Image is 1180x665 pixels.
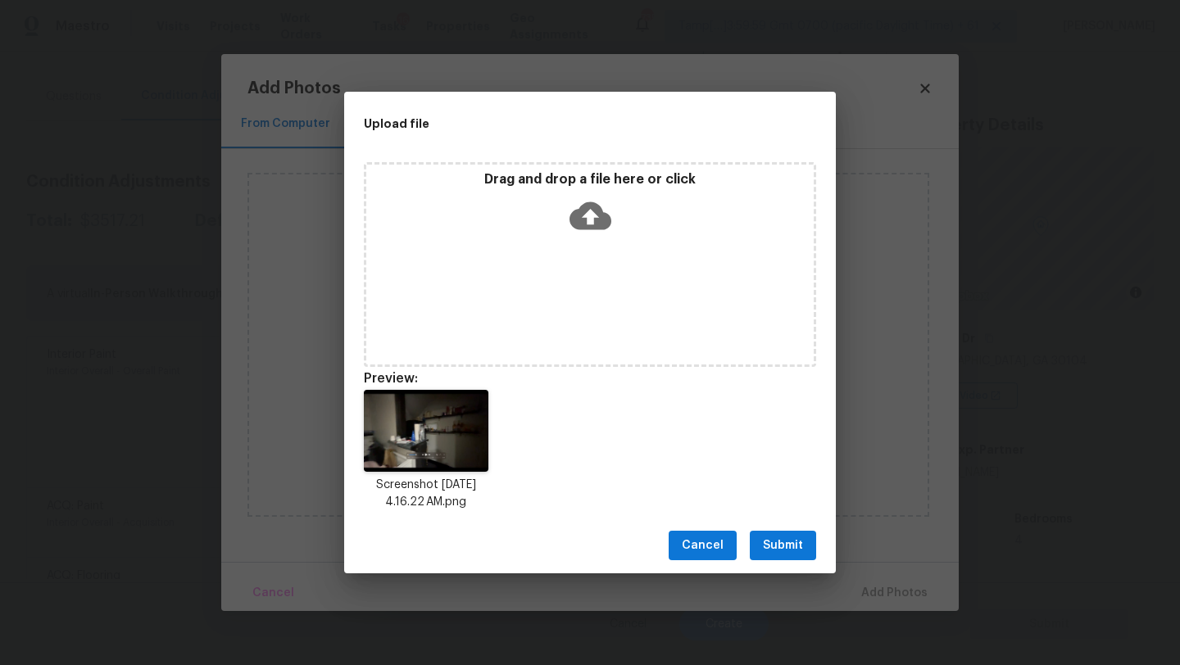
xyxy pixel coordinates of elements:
[682,536,724,556] span: Cancel
[669,531,737,561] button: Cancel
[364,115,742,133] h2: Upload file
[750,531,816,561] button: Submit
[763,536,803,556] span: Submit
[364,390,488,472] img: TzOroRIECAAAECBAgQIECAAAECBAgQIECAAAECBAgQIECAAAECBAgQIECAAAECBAgQIBABB+hwCAQIECBAgAABAgQIECBAgAA...
[364,477,488,511] p: Screenshot [DATE] 4.16.22 AM.png
[366,171,814,188] p: Drag and drop a file here or click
